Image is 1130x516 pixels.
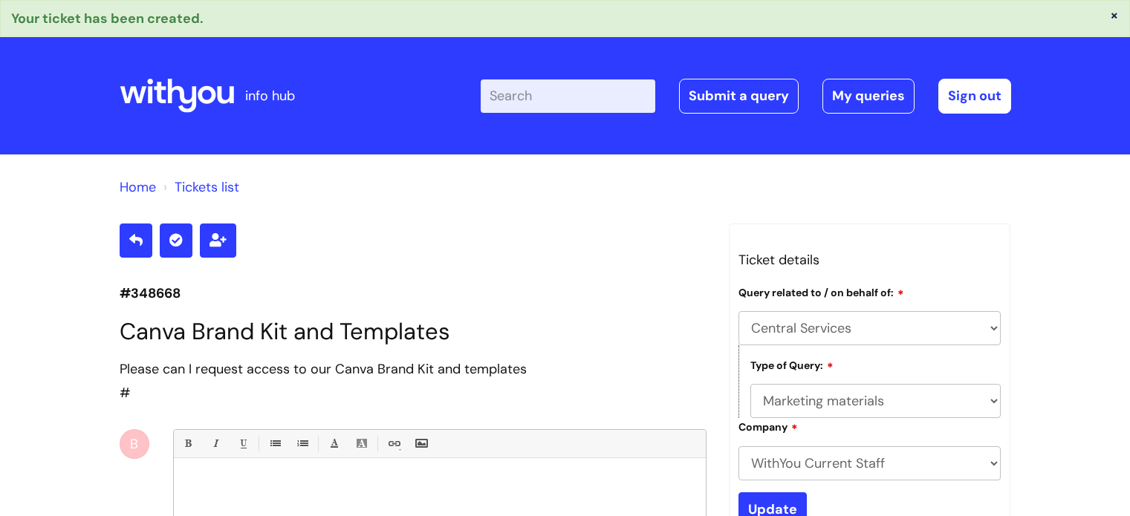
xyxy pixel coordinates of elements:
a: • Unordered List (Ctrl-Shift-7) [265,434,284,453]
h1: Canva Brand Kit and Templates [120,318,707,345]
a: Bold (Ctrl-B) [178,434,197,453]
li: Solution home [120,175,156,199]
label: Query related to / on behalf of: [738,284,904,299]
p: #348668 [120,281,707,305]
button: × [1110,8,1119,22]
a: My queries [822,79,915,113]
input: Search [481,79,655,112]
a: 1. Ordered List (Ctrl-Shift-8) [293,434,311,453]
a: Submit a query [679,79,799,113]
p: info hub [245,84,295,108]
label: Company [738,419,798,434]
div: Please can I request access to our Canva Brand Kit and templates [120,357,707,381]
a: Tickets list [175,178,239,196]
a: Underline(Ctrl-U) [233,434,252,453]
a: Back Color [352,434,371,453]
a: Italic (Ctrl-I) [206,434,224,453]
a: Font Color [325,434,343,453]
div: # [120,357,707,405]
a: Link [384,434,403,453]
div: | - [481,79,1011,113]
label: Type of Query: [750,357,834,372]
a: Home [120,178,156,196]
div: B [120,429,149,459]
a: Sign out [938,79,1011,113]
h3: Ticket details [738,248,1001,272]
a: Insert Image... [412,434,430,453]
li: Tickets list [160,175,239,199]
